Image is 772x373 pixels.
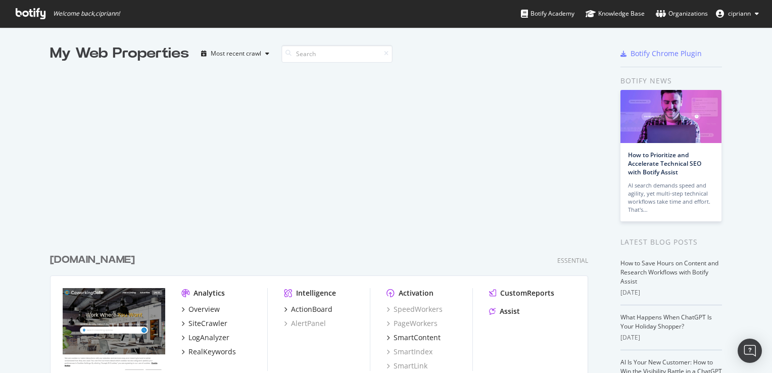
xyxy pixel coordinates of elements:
a: LogAnalyzer [181,333,229,343]
div: [DATE] [620,333,722,342]
a: SmartContent [387,333,441,343]
a: AlertPanel [284,318,326,329]
a: Assist [489,306,520,316]
div: Latest Blog Posts [620,237,722,248]
div: Overview [188,304,220,314]
a: SpeedWorkers [387,304,443,314]
div: Botify Academy [521,9,574,19]
a: SmartIndex [387,347,432,357]
img: How to Prioritize and Accelerate Technical SEO with Botify Assist [620,90,721,143]
a: [DOMAIN_NAME] [50,253,139,267]
a: PageWorkers [387,318,438,329]
div: RealKeywords [188,347,236,357]
a: CustomReports [489,288,554,298]
div: LogAnalyzer [188,333,229,343]
div: My Web Properties [50,43,189,64]
div: [DATE] [620,288,722,297]
div: SiteCrawler [188,318,227,329]
div: Botify news [620,75,722,86]
span: cipriann [728,9,751,18]
a: Botify Chrome Plugin [620,49,702,59]
a: ActionBoard [284,304,332,314]
a: How to Save Hours on Content and Research Workflows with Botify Assist [620,259,718,286]
a: SiteCrawler [181,318,227,329]
a: What Happens When ChatGPT Is Your Holiday Shopper? [620,313,712,331]
input: Search [281,45,393,63]
div: AI search demands speed and agility, yet multi-step technical workflows take time and effort. Tha... [628,181,714,214]
button: cipriann [708,6,767,22]
div: Assist [500,306,520,316]
div: Knowledge Base [586,9,645,19]
button: Most recent crawl [197,45,273,62]
span: Welcome back, cipriann ! [53,10,120,18]
a: Overview [181,304,220,314]
div: Most recent crawl [211,51,261,57]
div: Organizations [656,9,708,19]
div: Essential [557,256,588,265]
div: Botify Chrome Plugin [631,49,702,59]
img: coworkingcafe.com [63,288,165,370]
a: RealKeywords [181,347,236,357]
div: Analytics [194,288,225,298]
div: Open Intercom Messenger [738,339,762,363]
div: CustomReports [500,288,554,298]
div: Activation [399,288,433,298]
div: Intelligence [296,288,336,298]
div: ActionBoard [291,304,332,314]
a: How to Prioritize and Accelerate Technical SEO with Botify Assist [628,151,701,176]
div: [DOMAIN_NAME] [50,253,135,267]
div: SmartContent [394,333,441,343]
a: SmartLink [387,361,427,371]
